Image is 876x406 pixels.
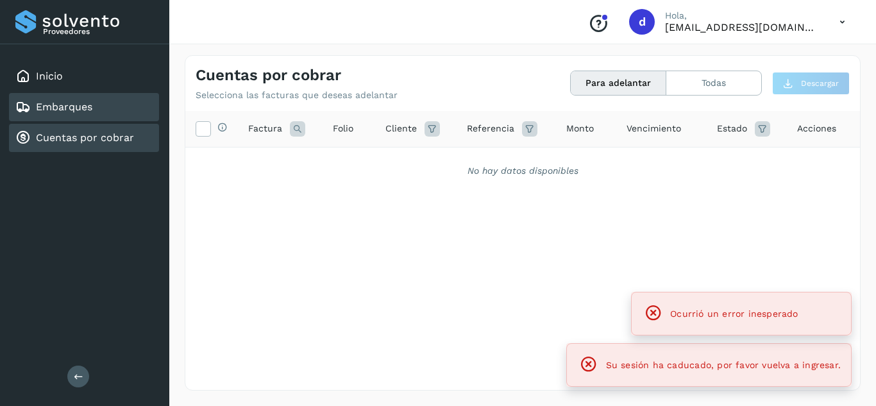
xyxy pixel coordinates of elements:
a: Embarques [36,101,92,113]
button: Para adelantar [571,71,666,95]
span: Vencimiento [627,122,681,135]
button: Descargar [772,72,850,95]
div: No hay datos disponibles [202,164,843,178]
p: daniel3129@outlook.com [665,21,819,33]
span: Cliente [385,122,417,135]
div: Cuentas por cobrar [9,124,159,152]
span: Su sesión ha caducado, por favor vuelva a ingresar. [606,360,841,370]
span: Acciones [797,122,836,135]
span: Ocurrió un error inesperado [670,309,798,319]
span: Descargar [801,78,839,89]
span: Estado [717,122,747,135]
a: Cuentas por cobrar [36,131,134,144]
p: Proveedores [43,27,154,36]
p: Hola, [665,10,819,21]
a: Inicio [36,70,63,82]
span: Folio [333,122,353,135]
p: Selecciona las facturas que deseas adelantar [196,90,398,101]
span: Factura [248,122,282,135]
h4: Cuentas por cobrar [196,66,341,85]
div: Inicio [9,62,159,90]
span: Referencia [467,122,514,135]
div: Embarques [9,93,159,121]
span: Monto [566,122,594,135]
button: Todas [666,71,761,95]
